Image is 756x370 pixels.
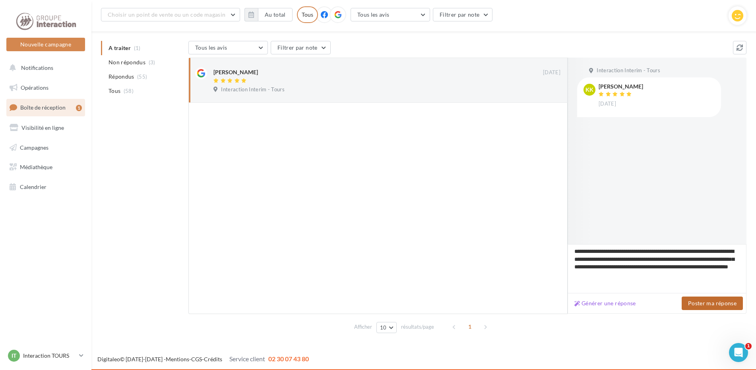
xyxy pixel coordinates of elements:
[351,8,430,21] button: Tous les avis
[109,73,134,81] span: Répondus
[149,59,155,66] span: (3)
[6,348,85,363] a: IT Interaction TOURS
[5,99,87,116] a: Boîte de réception1
[433,8,493,21] button: Filtrer par note
[354,323,372,331] span: Afficher
[357,11,390,18] span: Tous les avis
[401,323,434,331] span: résultats/page
[5,139,87,156] a: Campagnes
[12,352,16,360] span: IT
[204,356,222,362] a: Crédits
[543,69,560,76] span: [DATE]
[137,73,147,80] span: (55)
[5,159,87,175] a: Médiathèque
[463,320,476,333] span: 1
[6,38,85,51] button: Nouvelle campagne
[271,41,331,54] button: Filtrer par note
[745,343,752,349] span: 1
[20,144,48,150] span: Campagnes
[599,84,643,89] div: [PERSON_NAME]
[380,324,387,331] span: 10
[5,60,83,76] button: Notifications
[188,41,268,54] button: Tous les avis
[21,84,48,91] span: Opérations
[729,343,748,362] iframe: Intercom live chat
[20,104,66,111] span: Boîte de réception
[191,356,202,362] a: CGS
[221,86,285,93] span: Interaction Interim - Tours
[244,8,293,21] button: Au total
[597,67,660,74] span: Interaction Interim - Tours
[109,87,120,95] span: Tous
[97,356,120,362] a: Digitaleo
[297,6,318,23] div: Tous
[20,183,47,190] span: Calendrier
[109,58,145,66] span: Non répondus
[213,68,258,76] div: [PERSON_NAME]
[599,100,616,108] span: [DATE]
[20,164,52,170] span: Médiathèque
[101,8,240,21] button: Choisir un point de vente ou un code magasin
[229,355,265,362] span: Service client
[124,88,134,94] span: (58)
[195,44,227,51] span: Tous les avis
[268,355,309,362] span: 02 30 07 43 80
[21,124,64,131] span: Visibilité en ligne
[5,119,87,136] a: Visibilité en ligne
[21,64,53,71] span: Notifications
[682,297,743,310] button: Poster ma réponse
[5,79,87,96] a: Opérations
[97,356,309,362] span: © [DATE]-[DATE] - - -
[5,179,87,195] a: Calendrier
[76,105,82,111] div: 1
[376,322,397,333] button: 10
[571,299,639,308] button: Générer une réponse
[585,86,593,94] span: KK
[108,11,225,18] span: Choisir un point de vente ou un code magasin
[258,8,293,21] button: Au total
[166,356,189,362] a: Mentions
[23,352,76,360] p: Interaction TOURS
